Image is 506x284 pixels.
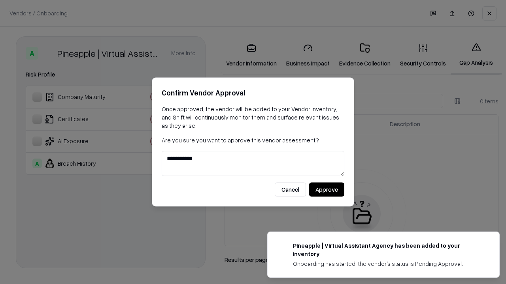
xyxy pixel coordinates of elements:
[162,136,344,144] p: Are you sure you want to approve this vendor assessment?
[162,87,344,99] h2: Confirm Vendor Approval
[293,241,480,258] div: Pineapple | Virtual Assistant Agency has been added to your inventory
[293,260,480,268] div: Onboarding has started, the vendor's status is Pending Approval.
[277,241,287,251] img: trypineapple.com
[162,105,344,130] p: Once approved, the vendor will be added to your Vendor Inventory, and Shift will continuously mon...
[275,183,306,197] button: Cancel
[309,183,344,197] button: Approve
